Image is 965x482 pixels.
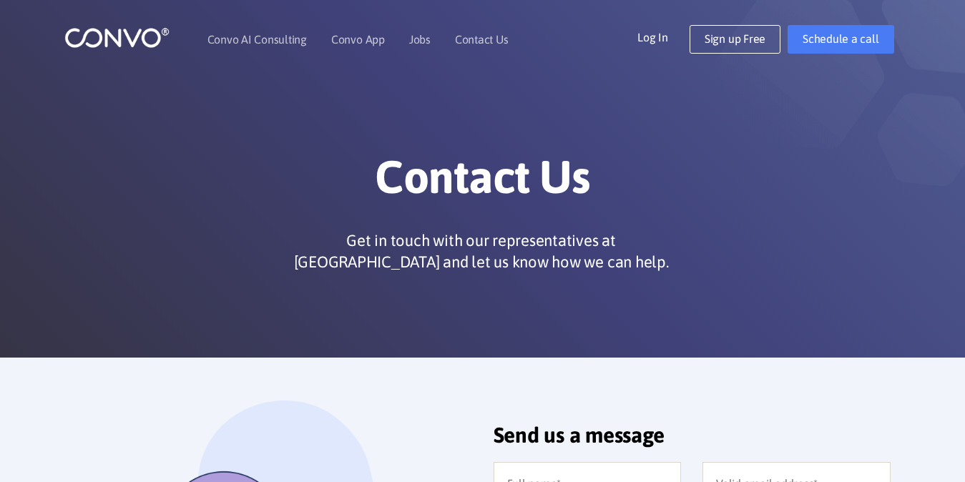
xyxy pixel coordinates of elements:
a: Jobs [409,34,431,45]
a: Convo App [331,34,385,45]
a: Contact Us [455,34,509,45]
a: Convo AI Consulting [207,34,307,45]
a: Sign up Free [690,25,780,54]
a: Log In [637,25,690,48]
h2: Send us a message [494,422,891,458]
h1: Contact Us [86,149,880,215]
p: Get in touch with our representatives at [GEOGRAPHIC_DATA] and let us know how we can help. [288,230,675,272]
img: logo_1.png [64,26,170,49]
a: Schedule a call [788,25,893,54]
